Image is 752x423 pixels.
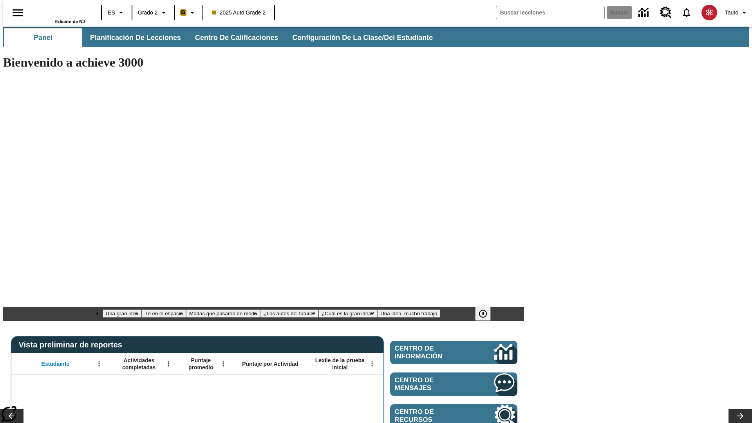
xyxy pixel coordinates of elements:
[676,2,697,23] a: Notificaciones
[725,9,738,17] span: Tauto
[34,4,85,19] a: Portada
[34,3,85,24] div: Portada
[286,28,439,47] button: Configuración de la clase/del estudiante
[475,307,499,321] div: Pausar
[141,309,186,318] button: Diapositiva 2 Té en el espacio
[138,9,158,17] span: Grado 2
[189,28,284,47] button: Centro de calificaciones
[292,33,433,42] span: Configuración de la clase/del estudiante
[135,5,172,20] button: Grado: Grado 2, Elige un grado
[104,5,129,20] button: Lenguaje: ES, Selecciona un idioma
[634,2,655,23] a: Centro de información
[103,309,142,318] button: Diapositiva 1 Una gran idea
[318,309,377,318] button: Diapositiva 5 ¿Cuál es la gran idea?
[90,33,181,42] span: Planificación de lecciones
[42,360,70,367] span: Estudiante
[84,28,187,47] button: Planificación de lecciones
[217,358,229,370] button: Abrir menú
[475,307,491,321] button: Pausar
[34,33,52,42] span: Panel
[242,360,298,367] span: Puntaje por Actividad
[377,309,440,318] button: Diapositiva 6 Una idea, mucho trabajo
[181,7,185,17] span: B
[182,357,220,371] span: Puntaje promedio
[722,5,752,20] button: Perfil/Configuración
[390,341,517,364] a: Centro de información
[697,2,722,23] button: Escoja un nuevo avatar
[6,1,29,24] button: Abrir el menú lateral
[19,340,126,349] span: Vista preliminar de reportes
[3,27,749,47] div: Subbarra de navegación
[93,358,105,370] button: Abrir menú
[177,5,200,20] button: Boost El color de la clase es anaranjado claro. Cambiar el color de la clase.
[3,55,524,70] h1: Bienvenido a achieve 3000
[108,9,115,17] span: ES
[260,309,318,318] button: Diapositiva 4 ¿Los autos del futuro?
[496,6,604,19] input: Buscar campo
[655,2,676,23] a: Centro de recursos, Se abrirá en una pestaña nueva.
[55,19,85,24] span: Edición de NJ
[366,358,378,370] button: Abrir menú
[701,5,717,20] img: avatar image
[113,357,165,371] span: Actividades completadas
[186,309,260,318] button: Diapositiva 3 Modas que pasaron de moda
[163,358,174,370] button: Abrir menú
[212,9,266,17] span: 2025 Auto Grade 2
[3,28,440,47] div: Subbarra de navegación
[195,33,278,42] span: Centro de calificaciones
[395,345,468,360] span: Centro de información
[390,372,517,396] a: Centro de mensajes
[728,409,752,423] button: Carrusel de lecciones, seguir
[4,28,82,47] button: Panel
[395,376,471,392] span: Centro de mensajes
[311,357,369,371] span: Lexile de la prueba inicial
